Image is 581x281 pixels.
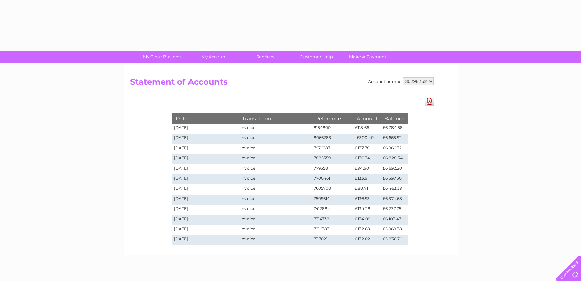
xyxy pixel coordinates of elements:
td: [DATE] [172,134,239,144]
td: 7793581 [312,164,354,174]
td: £6,966.32 [381,144,408,154]
td: Invoice [239,205,312,215]
td: £134.28 [353,205,381,215]
a: Make A Payment [340,51,396,63]
td: [DATE] [172,174,239,184]
td: [DATE] [172,205,239,215]
td: [DATE] [172,215,239,225]
td: £6,665.92 [381,134,408,144]
td: Invoice [239,124,312,134]
td: £132.02 [353,235,381,245]
td: [DATE] [172,235,239,245]
td: [DATE] [172,184,239,195]
td: 8066283 [312,134,354,144]
td: £6,692.20 [381,164,408,174]
th: Reference [312,113,354,123]
a: Download Pdf [425,97,434,106]
td: 7605708 [312,184,354,195]
td: 7216383 [312,225,354,235]
th: Transaction [239,113,312,123]
a: My Clear Business [135,51,191,63]
td: Invoice [239,174,312,184]
td: 7412884 [312,205,354,215]
td: £6,784.58 [381,124,408,134]
th: Amount [353,113,381,123]
a: Customer Help [289,51,344,63]
td: Invoice [239,144,312,154]
td: £6,597.30 [381,174,408,184]
td: £5,969.38 [381,225,408,235]
th: Date [172,113,239,123]
td: [DATE] [172,225,239,235]
td: £6,463.39 [381,184,408,195]
td: Invoice [239,184,312,195]
td: £6,374.68 [381,195,408,205]
td: 8154800 [312,124,354,134]
a: Services [237,51,293,63]
td: [DATE] [172,144,239,154]
td: £5,836.70 [381,235,408,245]
td: 7700461 [312,174,354,184]
th: Balance [381,113,408,123]
td: -£300.40 [353,134,381,144]
td: [DATE] [172,195,239,205]
h2: Statement of Accounts [130,77,434,90]
td: 7509614 [312,195,354,205]
td: Invoice [239,225,312,235]
td: 7314738 [312,215,354,225]
td: Invoice [239,154,312,164]
td: £132.68 [353,225,381,235]
div: Account number [368,77,434,85]
td: Invoice [239,235,312,245]
td: £88.71 [353,184,381,195]
td: £133.91 [353,174,381,184]
td: £6,237.75 [381,205,408,215]
td: £136.93 [353,195,381,205]
td: Invoice [239,215,312,225]
td: Invoice [239,164,312,174]
td: 7885359 [312,154,354,164]
td: £94.90 [353,164,381,174]
a: My Account [186,51,242,63]
td: £137.78 [353,144,381,154]
td: Invoice [239,195,312,205]
td: £118.66 [353,124,381,134]
td: £6,828.54 [381,154,408,164]
td: Invoice [239,134,312,144]
td: [DATE] [172,124,239,134]
td: 7976287 [312,144,354,154]
td: 7117021 [312,235,354,245]
td: [DATE] [172,154,239,164]
td: £136.34 [353,154,381,164]
td: £6,103.47 [381,215,408,225]
td: [DATE] [172,164,239,174]
td: £134.09 [353,215,381,225]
